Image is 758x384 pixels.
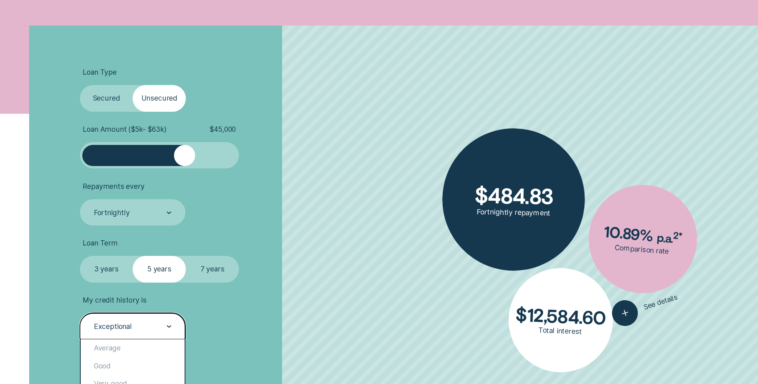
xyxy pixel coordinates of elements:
button: See details [609,285,681,329]
label: Secured [80,85,133,111]
span: Loan Term [83,239,117,247]
span: Loan Amount ( $5k - $63k ) [83,125,166,134]
span: See details [643,293,679,312]
label: 5 years [133,256,186,282]
span: Repayments every [83,182,144,191]
span: Loan Type [83,68,116,77]
div: Average [81,339,185,357]
label: Unsecured [133,85,186,111]
span: My credit history is [83,296,146,305]
div: Good [81,357,185,375]
div: Fortnightly [94,208,130,217]
div: Exceptional [94,322,132,331]
label: 7 years [186,256,239,282]
span: $ 45,000 [209,125,236,134]
label: 3 years [80,256,133,282]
